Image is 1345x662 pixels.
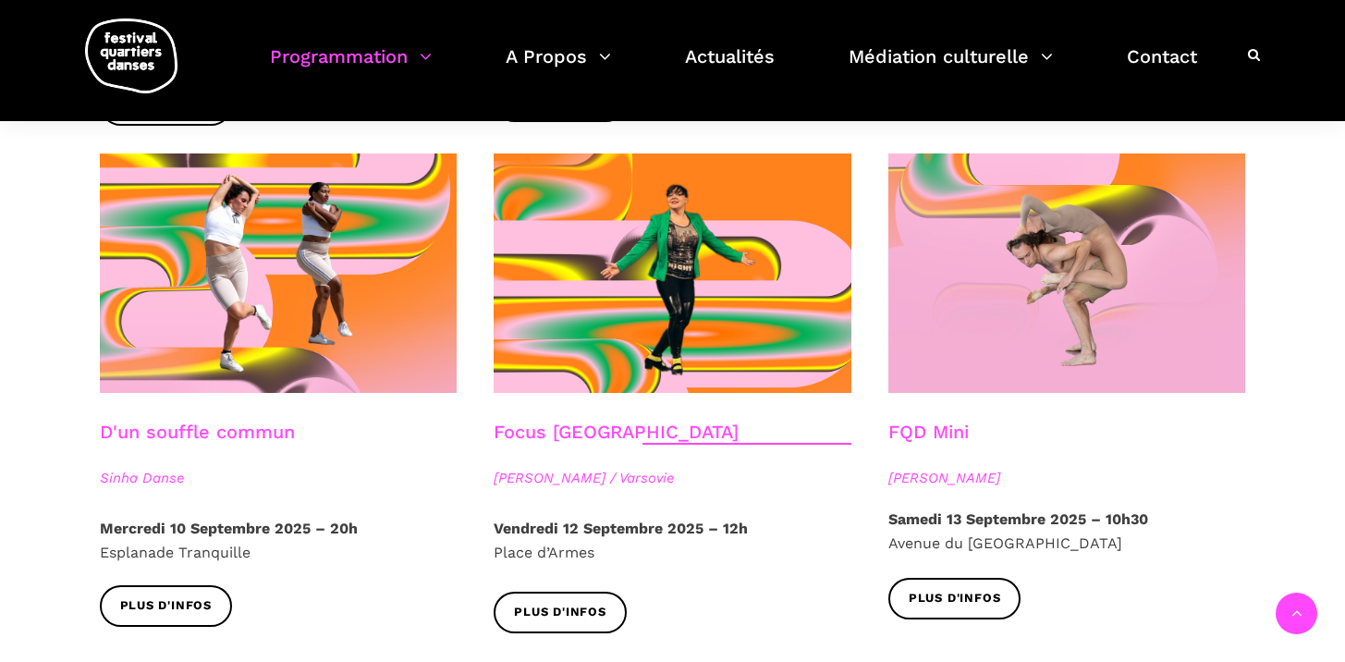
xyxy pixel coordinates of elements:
span: Plus d'infos [909,589,1001,608]
a: Plus d'infos [494,592,627,633]
a: Focus [GEOGRAPHIC_DATA] [494,421,739,443]
strong: Samedi 13 Septembre 2025 – 10h30 [888,510,1148,528]
a: A Propos [506,41,611,95]
a: Médiation culturelle [849,41,1053,95]
span: Avenue du [GEOGRAPHIC_DATA] [888,534,1122,552]
span: Sinha Danse [100,467,458,489]
img: logo-fqd-med [85,18,177,93]
a: Plus d'infos [100,585,233,627]
a: FQD Mini [888,421,969,443]
a: Actualités [685,41,775,95]
span: [PERSON_NAME] / Varsovie [494,467,851,489]
span: Plus d'infos [120,596,213,616]
a: Plus d'infos [888,578,1021,619]
span: Esplanade Tranquille [100,544,251,561]
span: Plus d'infos [514,603,606,622]
a: Programmation [270,41,432,95]
span: [PERSON_NAME] [888,467,1246,489]
a: D'un souffle commun [100,421,295,443]
strong: Vendredi 12 Septembre 2025 – 12h [494,520,748,537]
p: Place d’Armes [494,517,851,564]
a: Contact [1127,41,1197,95]
strong: Mercredi 10 Septembre 2025 – 20h [100,520,358,537]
